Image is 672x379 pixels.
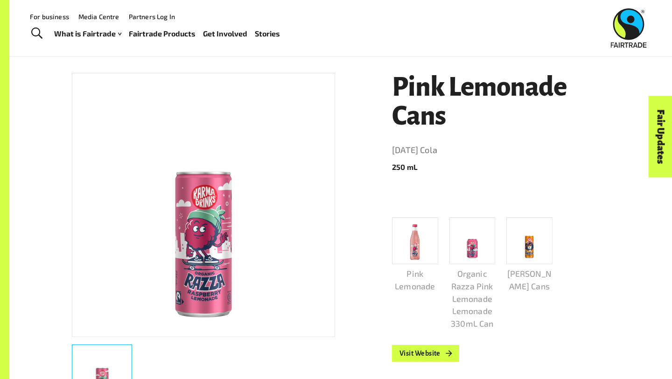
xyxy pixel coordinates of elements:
p: [PERSON_NAME] Cans [506,267,553,292]
p: Organic Razza Pink Lemonade Lemonade 330mL Can [449,267,496,330]
a: [PERSON_NAME] Cans [506,218,553,293]
a: Visit Website [392,345,459,362]
a: Pink Lemonade [392,218,438,293]
a: For business [30,13,69,21]
p: 250 mL [392,161,609,173]
a: What is Fairtrade [54,27,121,41]
a: [DATE] Cola [392,143,609,158]
a: Organic Razza Pink Lemonade Lemonade 330mL Can [449,218,496,330]
img: Fairtrade Australia New Zealand logo [611,8,647,48]
a: Toggle Search [25,22,48,45]
a: Partners Log In [129,13,175,21]
h1: Pink Lemonade Cans [392,73,609,130]
a: Get Involved [203,27,247,41]
a: Media Centre [78,13,119,21]
p: Pink Lemonade [392,267,438,292]
a: Fairtrade Products [129,27,196,41]
a: Stories [255,27,280,41]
